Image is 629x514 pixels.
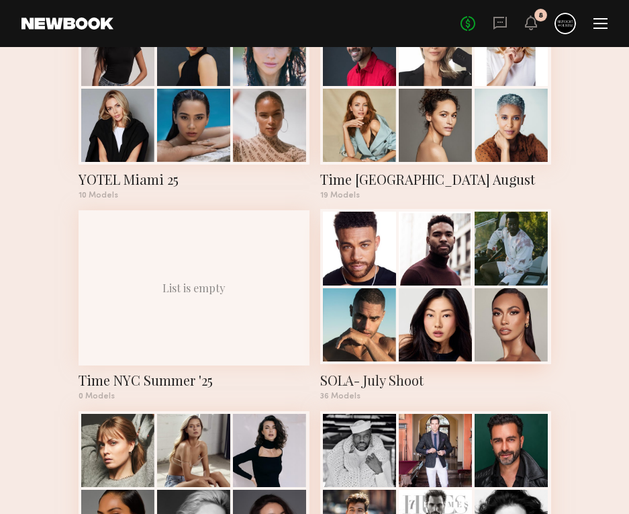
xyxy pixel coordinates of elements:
div: List is empty [162,281,226,295]
a: SOLA- July Shoot36 Models [320,210,551,400]
div: SOLA- July Shoot [320,371,551,390]
div: 0 Models [79,392,309,400]
div: YOTEL Miami 25 [79,170,309,189]
div: 8 [538,12,543,19]
a: Time [GEOGRAPHIC_DATA] August19 Models [320,10,551,200]
div: Time NYC August [320,170,551,189]
div: 10 Models [79,191,309,200]
div: Time NYC Summer '25 [79,371,309,390]
div: 19 Models [320,191,551,200]
div: 36 Models [320,392,551,400]
a: YOTEL Miami 2510 Models [79,10,309,200]
a: List is emptyTime NYC Summer '250 Models [79,210,309,400]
